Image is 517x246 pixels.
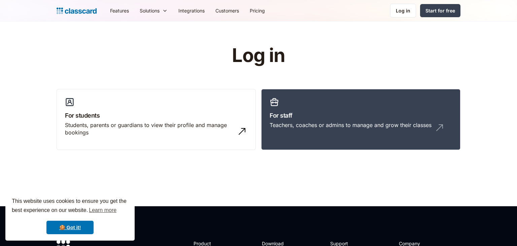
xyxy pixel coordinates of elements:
a: Start for free [420,4,460,17]
div: Log in [396,7,410,14]
div: Students, parents or guardians to view their profile and manage bookings [65,121,234,136]
a: Integrations [173,3,210,18]
a: For staffTeachers, coaches or admins to manage and grow their classes [261,89,460,150]
a: home [57,6,97,16]
a: Pricing [244,3,270,18]
a: Features [105,3,134,18]
div: cookieconsent [5,191,135,241]
div: Solutions [134,3,173,18]
a: For studentsStudents, parents or guardians to view their profile and manage bookings [57,89,256,150]
h3: For staff [270,111,452,120]
div: Start for free [425,7,455,14]
span: This website uses cookies to ensure you get the best experience on our website. [12,197,128,215]
a: dismiss cookie message [46,221,94,234]
a: learn more about cookies [88,205,117,215]
div: Teachers, coaches or admins to manage and grow their classes [270,121,432,129]
div: Solutions [140,7,160,14]
h1: Log in [152,45,366,66]
a: Log in [390,4,416,18]
a: Customers [210,3,244,18]
h3: For students [65,111,247,120]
